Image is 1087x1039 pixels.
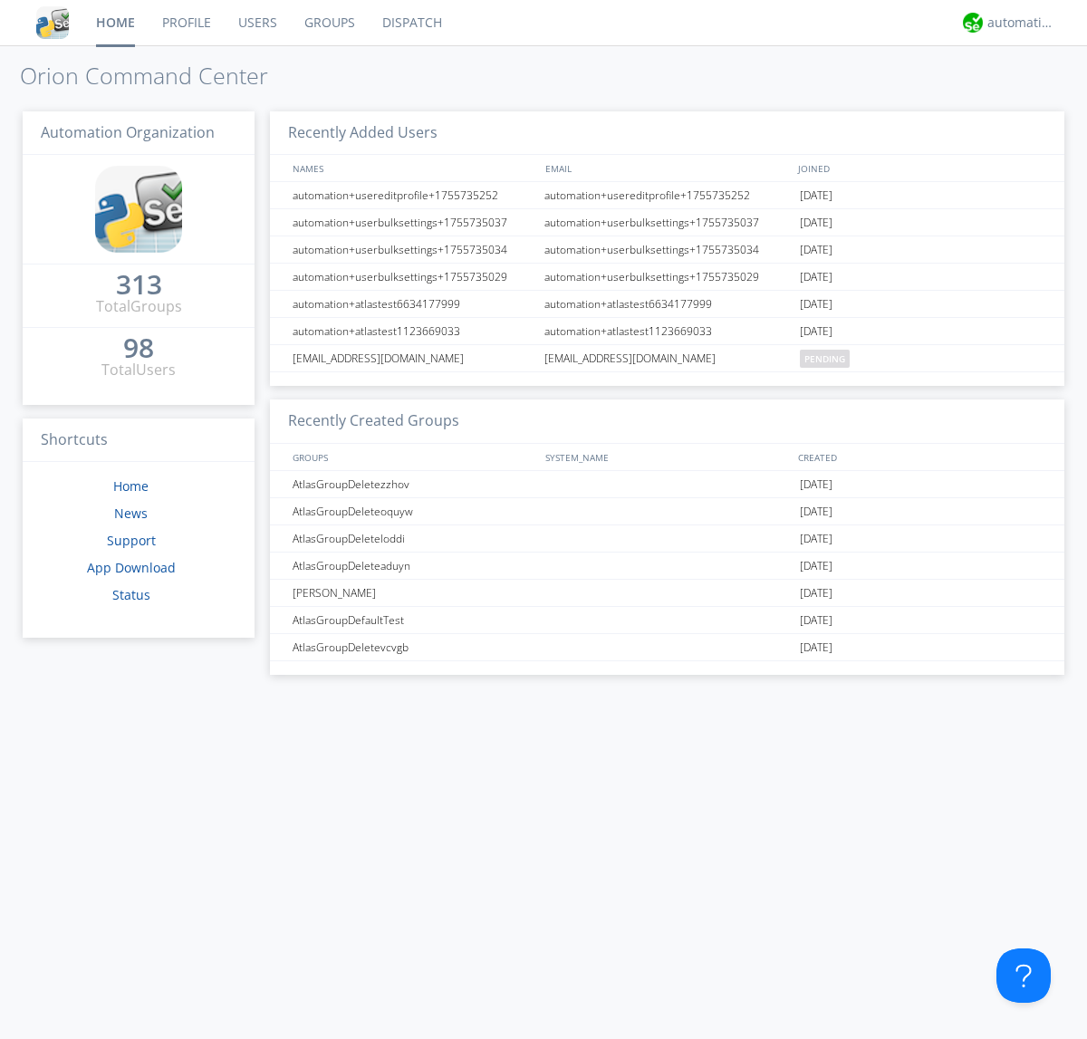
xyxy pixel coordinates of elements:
[800,291,832,318] span: [DATE]
[288,182,539,208] div: automation+usereditprofile+1755735252
[107,532,156,549] a: Support
[270,291,1064,318] a: automation+atlastest6634177999automation+atlastest6634177999[DATE]
[288,318,539,344] div: automation+atlastest1123669033
[23,418,255,463] h3: Shortcuts
[800,525,832,553] span: [DATE]
[800,634,832,661] span: [DATE]
[288,471,539,497] div: AtlasGroupDeletezzhov
[540,209,795,236] div: automation+userbulksettings+1755735037
[540,236,795,263] div: automation+userbulksettings+1755735034
[288,444,536,470] div: GROUPS
[116,275,162,293] div: 313
[270,634,1064,661] a: AtlasGroupDeletevcvgb[DATE]
[288,236,539,263] div: automation+userbulksettings+1755735034
[794,444,1047,470] div: CREATED
[112,586,150,603] a: Status
[270,209,1064,236] a: automation+userbulksettings+1755735037automation+userbulksettings+1755735037[DATE]
[288,634,539,660] div: AtlasGroupDeletevcvgb
[270,471,1064,498] a: AtlasGroupDeletezzhov[DATE]
[101,360,176,380] div: Total Users
[270,264,1064,291] a: automation+userbulksettings+1755735029automation+userbulksettings+1755735029[DATE]
[996,948,1051,1003] iframe: Toggle Customer Support
[87,559,176,576] a: App Download
[270,345,1064,372] a: [EMAIL_ADDRESS][DOMAIN_NAME][EMAIL_ADDRESS][DOMAIN_NAME]pending
[800,318,832,345] span: [DATE]
[96,296,182,317] div: Total Groups
[288,607,539,633] div: AtlasGroupDefaultTest
[41,122,215,142] span: Automation Organization
[800,580,832,607] span: [DATE]
[123,339,154,357] div: 98
[270,399,1064,444] h3: Recently Created Groups
[288,209,539,236] div: automation+userbulksettings+1755735037
[540,182,795,208] div: automation+usereditprofile+1755735252
[800,182,832,209] span: [DATE]
[270,580,1064,607] a: [PERSON_NAME][DATE]
[794,155,1047,181] div: JOINED
[540,291,795,317] div: automation+atlastest6634177999
[116,275,162,296] a: 313
[113,477,149,495] a: Home
[288,580,539,606] div: [PERSON_NAME]
[800,236,832,264] span: [DATE]
[270,607,1064,634] a: AtlasGroupDefaultTest[DATE]
[540,345,795,371] div: [EMAIL_ADDRESS][DOMAIN_NAME]
[540,264,795,290] div: automation+userbulksettings+1755735029
[963,13,983,33] img: d2d01cd9b4174d08988066c6d424eccd
[800,350,850,368] span: pending
[95,166,182,253] img: cddb5a64eb264b2086981ab96f4c1ba7
[114,505,148,522] a: News
[288,345,539,371] div: [EMAIL_ADDRESS][DOMAIN_NAME]
[541,155,794,181] div: EMAIL
[270,236,1064,264] a: automation+userbulksettings+1755735034automation+userbulksettings+1755735034[DATE]
[288,525,539,552] div: AtlasGroupDeleteloddi
[288,264,539,290] div: automation+userbulksettings+1755735029
[540,318,795,344] div: automation+atlastest1123669033
[800,607,832,634] span: [DATE]
[800,471,832,498] span: [DATE]
[270,498,1064,525] a: AtlasGroupDeleteoquyw[DATE]
[288,498,539,524] div: AtlasGroupDeleteoquyw
[800,498,832,525] span: [DATE]
[288,291,539,317] div: automation+atlastest6634177999
[36,6,69,39] img: cddb5a64eb264b2086981ab96f4c1ba7
[541,444,794,470] div: SYSTEM_NAME
[270,318,1064,345] a: automation+atlastest1123669033automation+atlastest1123669033[DATE]
[800,264,832,291] span: [DATE]
[270,525,1064,553] a: AtlasGroupDeleteloddi[DATE]
[270,553,1064,580] a: AtlasGroupDeleteaduyn[DATE]
[270,182,1064,209] a: automation+usereditprofile+1755735252automation+usereditprofile+1755735252[DATE]
[288,553,539,579] div: AtlasGroupDeleteaduyn
[987,14,1055,32] div: automation+atlas
[270,111,1064,156] h3: Recently Added Users
[123,339,154,360] a: 98
[800,553,832,580] span: [DATE]
[800,209,832,236] span: [DATE]
[288,155,536,181] div: NAMES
